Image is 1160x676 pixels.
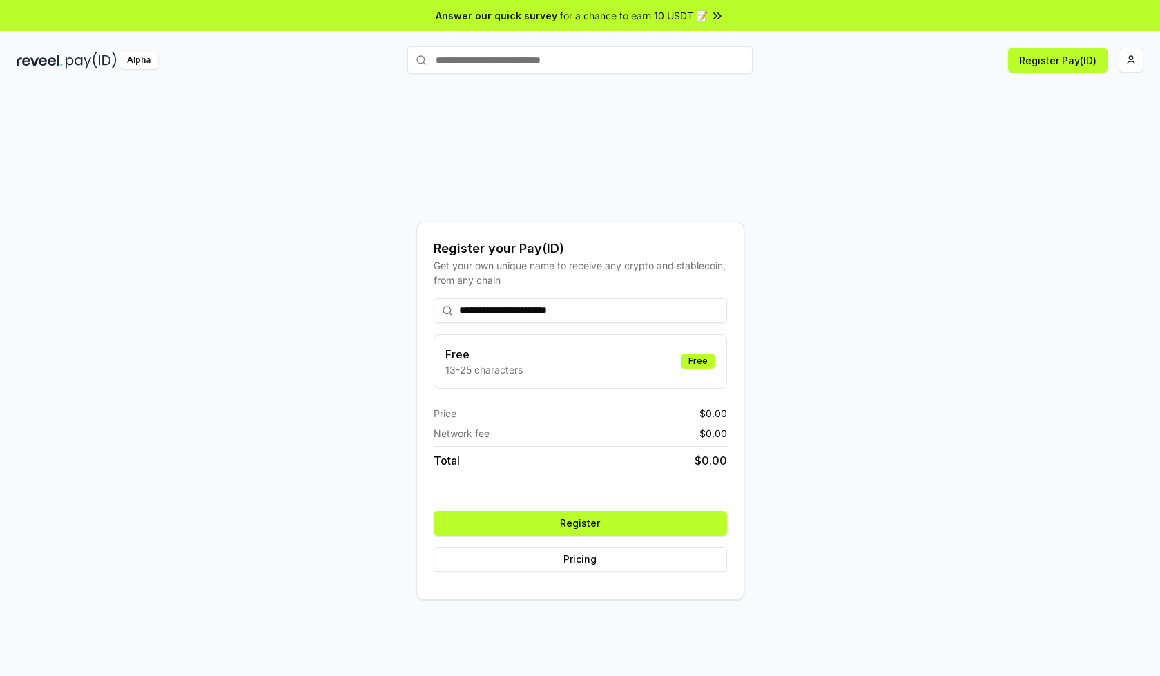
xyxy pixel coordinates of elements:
div: Free [681,354,715,369]
div: Get your own unique name to receive any crypto and stablecoin, from any chain [434,258,727,287]
img: pay_id [66,52,117,69]
span: $ 0.00 [695,452,727,469]
button: Pricing [434,547,727,572]
span: Network fee [434,426,490,441]
div: Alpha [119,52,158,69]
button: Register [434,511,727,536]
button: Register Pay(ID) [1008,48,1108,73]
span: Answer our quick survey [436,8,557,23]
img: reveel_dark [17,52,63,69]
span: Total [434,452,460,469]
span: $ 0.00 [699,406,727,421]
p: 13-25 characters [445,363,523,377]
h3: Free [445,346,523,363]
span: $ 0.00 [699,426,727,441]
div: Register your Pay(ID) [434,239,727,258]
span: Price [434,406,456,421]
span: for a chance to earn 10 USDT 📝 [560,8,708,23]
